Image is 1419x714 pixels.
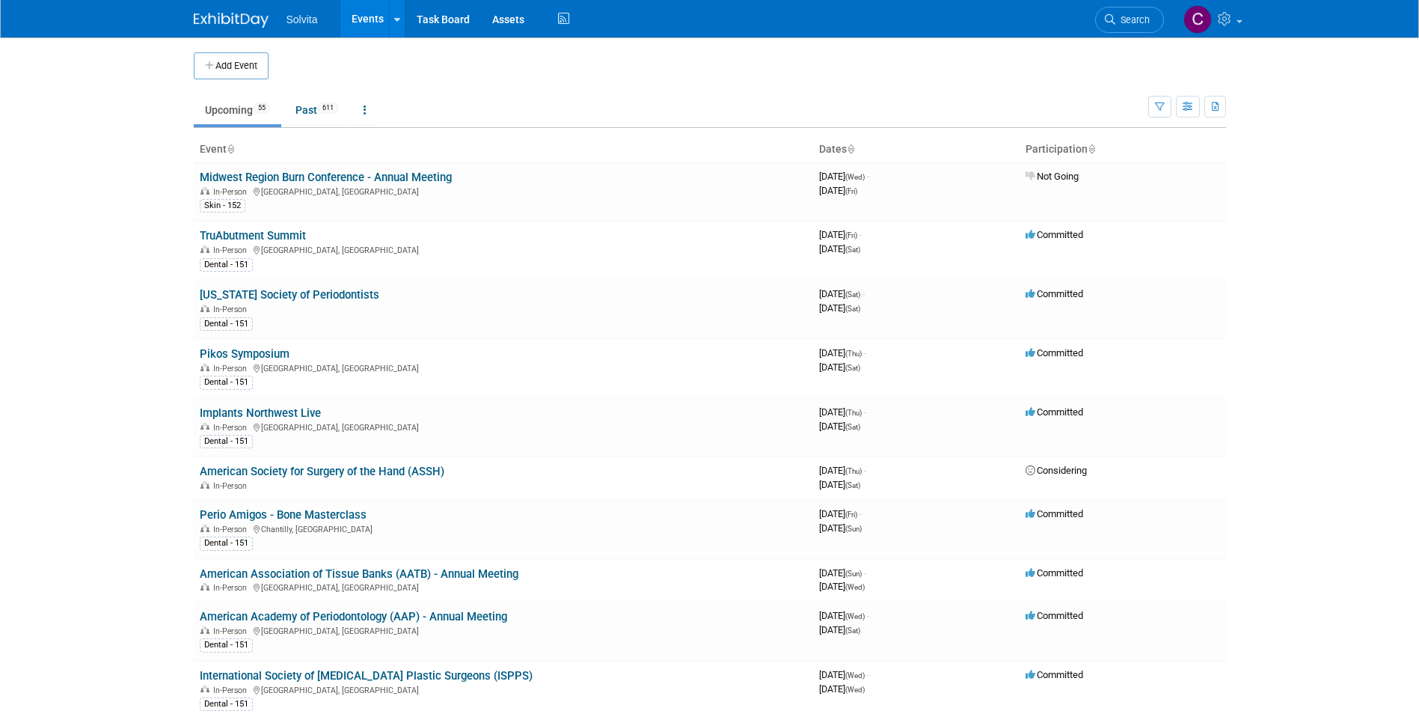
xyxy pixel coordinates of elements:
span: (Sun) [845,525,862,533]
span: In-Person [213,364,251,373]
div: [GEOGRAPHIC_DATA], [GEOGRAPHIC_DATA] [200,581,807,593]
span: (Sat) [845,290,860,299]
span: Committed [1026,406,1083,418]
div: [GEOGRAPHIC_DATA], [GEOGRAPHIC_DATA] [200,421,807,433]
img: In-Person Event [200,245,209,253]
div: Dental - 151 [200,435,253,448]
div: [GEOGRAPHIC_DATA], [GEOGRAPHIC_DATA] [200,361,807,373]
span: - [864,347,866,358]
span: - [864,465,866,476]
span: (Wed) [845,583,865,591]
span: In-Person [213,525,251,534]
span: Search [1115,14,1150,25]
span: [DATE] [819,465,866,476]
div: Chantilly, [GEOGRAPHIC_DATA] [200,522,807,534]
span: Committed [1026,669,1083,680]
span: [DATE] [819,610,869,621]
span: [DATE] [819,522,862,534]
span: Committed [1026,610,1083,621]
span: - [867,171,869,182]
span: [DATE] [819,683,865,695]
a: Midwest Region Burn Conference - Annual Meeting [200,171,452,184]
img: In-Person Event [200,187,209,195]
img: In-Person Event [200,686,209,693]
a: American Academy of Periodontology (AAP) - Annual Meeting [200,610,507,623]
span: (Sat) [845,245,860,254]
a: American Society for Surgery of the Hand (ASSH) [200,465,444,478]
span: [DATE] [819,421,860,432]
span: In-Person [213,305,251,314]
span: [DATE] [819,624,860,635]
img: Cindy Miller [1183,5,1212,34]
span: (Sun) [845,570,862,578]
a: Sort by Start Date [847,143,854,155]
img: ExhibitDay [194,13,269,28]
span: In-Person [213,423,251,433]
span: - [859,508,862,519]
span: [DATE] [819,406,866,418]
a: Search [1095,7,1164,33]
a: Sort by Participation Type [1088,143,1095,155]
th: Event [194,137,813,162]
span: - [864,567,866,579]
span: [DATE] [819,581,865,592]
span: [DATE] [819,302,860,314]
span: (Fri) [845,231,857,239]
span: (Fri) [845,510,857,519]
span: [DATE] [819,361,860,373]
th: Dates [813,137,1020,162]
span: [DATE] [819,171,869,182]
span: (Thu) [845,409,862,417]
img: In-Person Event [200,481,209,489]
span: (Wed) [845,671,865,680]
span: - [867,610,869,621]
img: In-Person Event [200,423,209,430]
div: Dental - 151 [200,638,253,652]
span: (Fri) [845,187,857,195]
span: [DATE] [819,567,866,579]
span: (Wed) [845,612,865,620]
div: Dental - 151 [200,537,253,550]
img: In-Person Event [200,305,209,312]
span: Committed [1026,288,1083,299]
span: In-Person [213,686,251,695]
span: - [859,229,862,240]
span: [DATE] [819,185,857,196]
span: Solvita [286,13,318,25]
span: [DATE] [819,288,865,299]
span: 55 [254,103,270,114]
span: [DATE] [819,243,860,254]
div: Dental - 151 [200,698,253,711]
span: [DATE] [819,229,862,240]
span: - [862,288,865,299]
div: [GEOGRAPHIC_DATA], [GEOGRAPHIC_DATA] [200,624,807,636]
span: In-Person [213,245,251,255]
span: In-Person [213,583,251,593]
div: Skin - 152 [200,199,245,213]
div: [GEOGRAPHIC_DATA], [GEOGRAPHIC_DATA] [200,243,807,255]
span: (Wed) [845,686,865,694]
a: Upcoming55 [194,96,281,124]
span: - [867,669,869,680]
div: Dental - 151 [200,317,253,331]
th: Participation [1020,137,1226,162]
span: [DATE] [819,508,862,519]
span: In-Person [213,481,251,491]
span: (Sat) [845,626,860,635]
img: In-Person Event [200,364,209,371]
span: In-Person [213,626,251,636]
div: Dental - 151 [200,376,253,389]
span: - [864,406,866,418]
span: Committed [1026,508,1083,519]
a: Implants Northwest Live [200,406,321,420]
span: Not Going [1026,171,1079,182]
span: (Sat) [845,305,860,313]
span: In-Person [213,187,251,197]
div: [GEOGRAPHIC_DATA], [GEOGRAPHIC_DATA] [200,683,807,695]
a: Perio Amigos - Bone Masterclass [200,508,367,522]
a: International Society of [MEDICAL_DATA] Plastic Surgeons (ISPPS) [200,669,533,683]
span: (Sat) [845,481,860,489]
span: [DATE] [819,347,866,358]
span: [DATE] [819,669,869,680]
a: Pikos Symposium [200,347,289,361]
